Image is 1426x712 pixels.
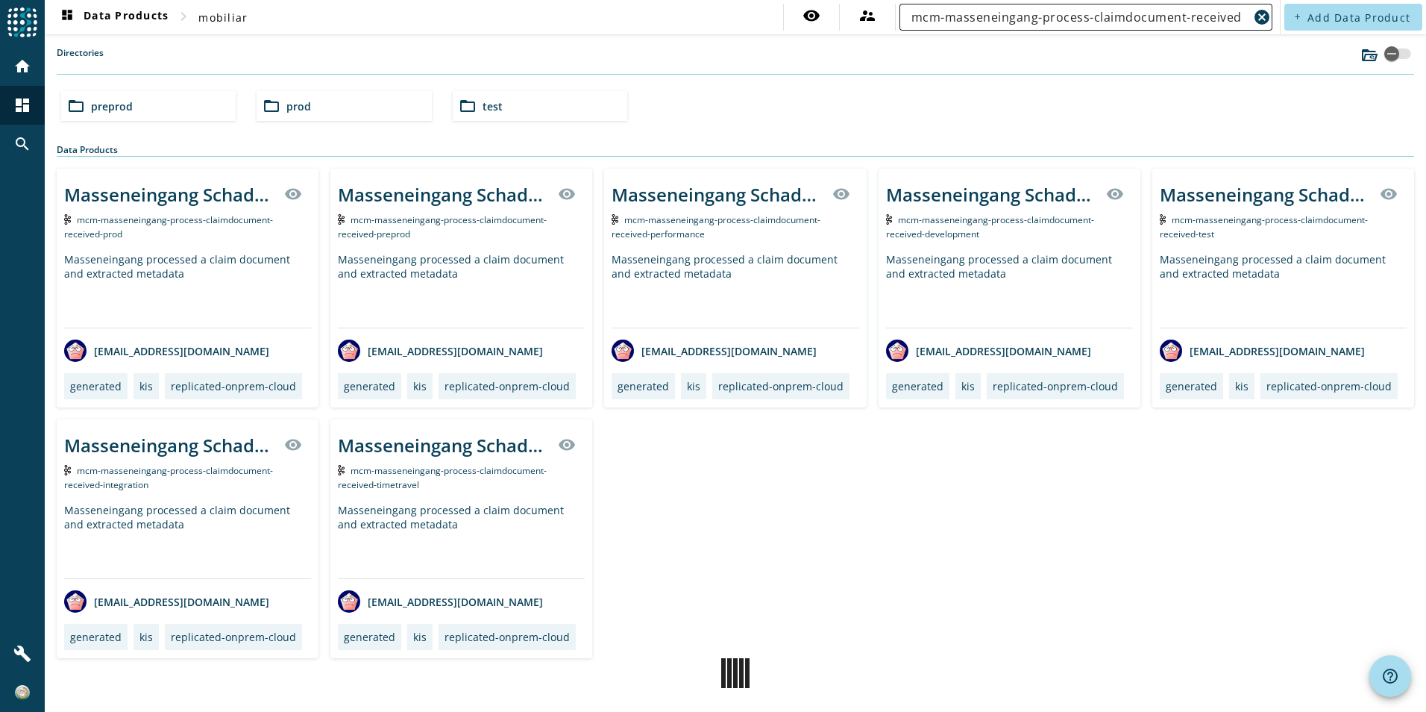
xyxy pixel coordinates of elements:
span: Kafka Topic: mcm-masseneingang-process-claimdocument-received-test [1160,213,1369,240]
img: Kafka Topic: mcm-masseneingang-process-claimdocument-received-prod [64,214,71,225]
div: Masseneingang Schaden-Dokument erhalten [338,182,549,207]
div: replicated-onprem-cloud [718,379,844,393]
img: avatar [64,340,87,362]
img: Kafka Topic: mcm-masseneingang-process-claimdocument-received-development [886,214,893,225]
div: Masseneingang Schaden-Dokument erhalten [886,182,1097,207]
mat-icon: folder_open [67,97,85,115]
div: generated [344,630,395,644]
div: kis [139,630,153,644]
div: [EMAIL_ADDRESS][DOMAIN_NAME] [64,340,269,362]
mat-icon: folder_open [263,97,280,115]
img: avatar [612,340,634,362]
mat-icon: folder_open [459,97,477,115]
div: kis [413,379,427,393]
mat-icon: search [13,135,31,153]
div: Masseneingang processed a claim document and extracted metadata [64,503,311,578]
div: [EMAIL_ADDRESS][DOMAIN_NAME] [612,340,817,362]
div: [EMAIL_ADDRESS][DOMAIN_NAME] [1160,340,1365,362]
span: Kafka Topic: mcm-masseneingang-process-claimdocument-received-preprod [338,213,547,240]
mat-icon: home [13,57,31,75]
img: Kafka Topic: mcm-masseneingang-process-claimdocument-received-preprod [338,214,345,225]
div: Data Products [57,143,1414,157]
div: generated [1166,379,1217,393]
img: Kafka Topic: mcm-masseneingang-process-claimdocument-received-integration [64,465,71,475]
img: avatar [64,590,87,613]
span: mobiliar [198,10,248,25]
input: Search (% or * for wildcards) [911,8,1248,26]
span: Kafka Topic: mcm-masseneingang-process-claimdocument-received-development [886,213,1095,240]
div: [EMAIL_ADDRESS][DOMAIN_NAME] [338,340,543,362]
button: Data Products [52,4,175,31]
mat-icon: visibility [558,436,576,454]
img: Kafka Topic: mcm-masseneingang-process-claimdocument-received-timetravel [338,465,345,475]
button: Clear [1251,7,1272,28]
div: Masseneingang processed a claim document and extracted metadata [612,252,858,328]
mat-icon: help_outline [1381,667,1399,685]
img: Kafka Topic: mcm-masseneingang-process-claimdocument-received-test [1160,214,1166,225]
div: generated [892,379,943,393]
span: Kafka Topic: mcm-masseneingang-process-claimdocument-received-prod [64,213,273,240]
button: Add Data Product [1284,4,1422,31]
img: ee7f7be0806d73fa2adc94478da769d2 [15,685,30,700]
div: Masseneingang Schaden-Dokument erhalten [612,182,823,207]
div: Masseneingang processed a claim document and extracted metadata [338,252,585,328]
img: spoud-logo.svg [7,7,37,37]
div: replicated-onprem-cloud [171,379,296,393]
div: Masseneingang processed a claim document and extracted metadata [338,503,585,578]
mat-icon: visibility [832,185,850,203]
mat-icon: add [1293,13,1301,21]
div: kis [1235,379,1248,393]
mat-icon: visibility [284,436,302,454]
div: Masseneingang processed a claim document and extracted metadata [64,252,311,328]
img: Kafka Topic: mcm-masseneingang-process-claimdocument-received-performance [612,214,618,225]
label: Directories [57,46,104,74]
div: [EMAIL_ADDRESS][DOMAIN_NAME] [886,340,1091,362]
mat-icon: visibility [558,185,576,203]
img: avatar [1160,340,1182,362]
div: generated [70,379,122,393]
mat-icon: dashboard [58,8,76,26]
div: Masseneingang Schaden-Dokument erhalten [64,433,275,458]
div: [EMAIL_ADDRESS][DOMAIN_NAME] [64,590,269,613]
div: replicated-onprem-cloud [171,630,296,644]
span: Kafka Topic: mcm-masseneingang-process-claimdocument-received-performance [612,213,820,240]
div: kis [413,630,427,644]
mat-icon: build [13,645,31,663]
span: preprod [91,99,133,113]
mat-icon: visibility [284,185,302,203]
mat-icon: supervisor_account [858,7,876,25]
div: replicated-onprem-cloud [993,379,1118,393]
mat-icon: visibility [1106,185,1124,203]
span: Kafka Topic: mcm-masseneingang-process-claimdocument-received-timetravel [338,464,547,491]
div: Masseneingang Schaden-Dokument erhalten [1160,182,1371,207]
div: Masseneingang processed a claim document and extracted metadata [886,252,1133,328]
span: Add Data Product [1307,10,1410,25]
mat-icon: chevron_right [175,7,192,25]
div: Masseneingang Schaden-Dokument erhalten [338,433,549,458]
div: generated [344,379,395,393]
button: mobiliar [192,4,254,31]
span: prod [286,99,311,113]
mat-icon: cancel [1253,8,1271,26]
img: avatar [338,340,360,362]
span: test [483,99,503,113]
div: replicated-onprem-cloud [445,379,570,393]
span: Data Products [58,8,169,26]
div: Masseneingang Schaden-Dokument erhalten [64,182,275,207]
img: avatar [338,590,360,613]
div: replicated-onprem-cloud [1266,379,1392,393]
div: kis [961,379,975,393]
mat-icon: visibility [802,7,820,25]
div: [EMAIL_ADDRESS][DOMAIN_NAME] [338,590,543,613]
div: generated [618,379,669,393]
mat-icon: visibility [1380,185,1398,203]
div: Masseneingang processed a claim document and extracted metadata [1160,252,1407,328]
mat-icon: dashboard [13,96,31,114]
div: replicated-onprem-cloud [445,630,570,644]
img: avatar [886,340,908,362]
div: kis [687,379,700,393]
div: generated [70,630,122,644]
span: Kafka Topic: mcm-masseneingang-process-claimdocument-received-integration [64,464,273,491]
div: kis [139,379,153,393]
